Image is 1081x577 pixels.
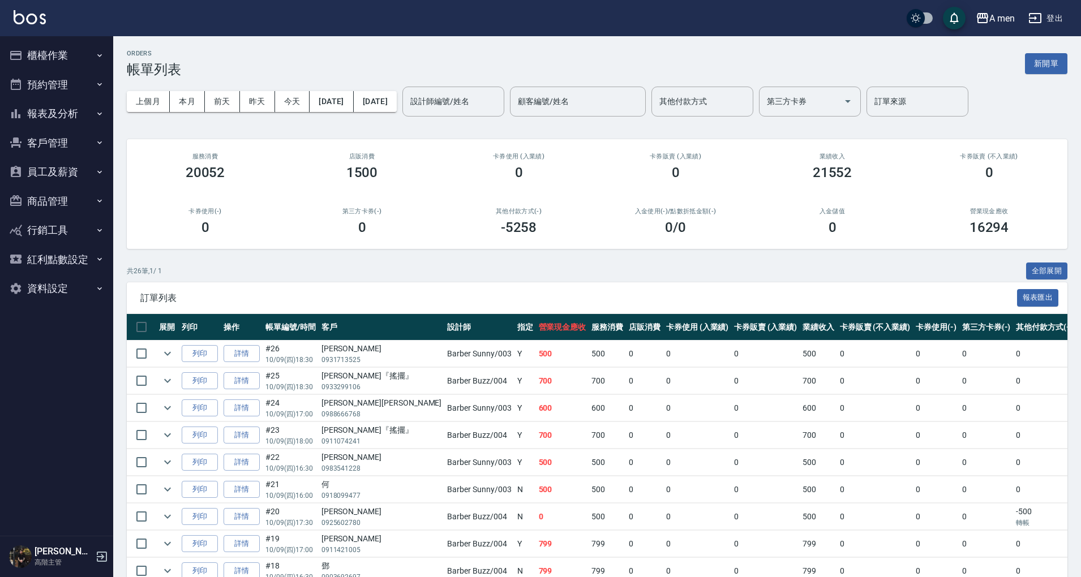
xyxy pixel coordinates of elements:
td: 0 [959,449,1014,476]
td: 500 [589,503,626,530]
h2: 入金使用(-) /點數折抵金額(-) [611,208,740,215]
td: 0 [663,368,732,394]
td: Barber Sunny /003 [444,341,514,367]
td: 0 [536,503,589,530]
button: 列印 [182,372,218,390]
td: Y [514,422,536,449]
button: 商品管理 [5,187,109,216]
td: 0 [731,449,800,476]
button: 列印 [182,399,218,417]
div: 何 [321,479,442,490]
td: 0 [731,341,800,367]
button: 前天 [205,91,240,112]
button: 上個月 [127,91,170,112]
td: 0 [837,531,913,557]
p: 10/09 (四) 16:30 [265,463,316,473]
span: 訂單列表 [140,292,1017,304]
button: 新開單 [1025,53,1067,74]
h3: 0 [358,219,366,235]
td: 0 [959,476,1014,503]
th: 展開 [156,314,179,341]
th: 服務消費 [589,314,626,341]
p: 轉帳 [1016,518,1073,528]
button: 報表匯出 [1017,289,1059,307]
button: [DATE] [310,91,353,112]
td: 799 [589,531,626,557]
td: 0 [663,503,732,530]
td: 0 [626,368,663,394]
td: 0 [663,531,732,557]
h3: 16294 [970,219,1009,235]
p: 0911074241 [321,436,442,446]
h3: -5258 [501,219,537,235]
td: 500 [800,503,837,530]
a: 詳情 [224,427,260,444]
td: 0 [663,422,732,449]
td: 0 [959,531,1014,557]
div: [PERSON_NAME] [321,451,442,463]
p: 共 26 筆, 1 / 1 [127,266,162,276]
button: expand row [159,481,176,498]
th: 卡券販賣 (不入業績) [837,314,913,341]
td: 700 [536,368,589,394]
p: 10/09 (四) 18:30 [265,382,316,392]
button: Open [839,92,857,110]
td: 0 [837,422,913,449]
th: 設計師 [444,314,514,341]
th: 客戶 [319,314,445,341]
img: Person [9,545,32,568]
h2: 卡券使用(-) [140,208,270,215]
div: [PERSON_NAME][PERSON_NAME] [321,397,442,409]
td: 500 [536,341,589,367]
th: 指定 [514,314,536,341]
td: 0 [1013,476,1075,503]
td: 0 [913,422,959,449]
a: 詳情 [224,345,260,363]
td: #21 [263,476,319,503]
th: 卡券使用 (入業績) [663,314,732,341]
td: #20 [263,503,319,530]
button: 列印 [182,535,218,553]
td: 0 [837,503,913,530]
a: 詳情 [224,508,260,526]
td: 0 [913,395,959,421]
button: 列印 [182,427,218,444]
td: 500 [589,449,626,476]
h2: 卡券使用 (入業績) [454,153,584,160]
button: save [943,7,966,29]
td: Barber Buzz /004 [444,531,514,557]
button: expand row [159,454,176,471]
th: 營業現金應收 [536,314,589,341]
p: 0925602780 [321,518,442,528]
td: 0 [913,476,959,503]
td: 0 [1013,368,1075,394]
td: Y [514,449,536,476]
p: 0988666768 [321,409,442,419]
td: Barber Sunny /003 [444,476,514,503]
h5: [PERSON_NAME] [35,546,92,557]
button: 列印 [182,508,218,526]
button: 今天 [275,91,310,112]
h2: 入金儲值 [767,208,897,215]
h3: 服務消費 [140,153,270,160]
button: 員工及薪資 [5,157,109,187]
h2: 業績收入 [767,153,897,160]
td: Y [514,531,536,557]
div: 鄧 [321,560,442,572]
h2: 卡券販賣 (入業績) [611,153,740,160]
td: #22 [263,449,319,476]
td: 0 [731,368,800,394]
td: 0 [1013,422,1075,449]
a: 新開單 [1025,58,1067,68]
p: 0911421005 [321,545,442,555]
p: 0931713525 [321,355,442,365]
button: 櫃檯作業 [5,41,109,70]
td: 700 [800,422,837,449]
td: 0 [663,476,732,503]
td: 0 [913,531,959,557]
td: 0 [959,503,1014,530]
td: 0 [663,341,732,367]
th: 操作 [221,314,263,341]
td: 0 [913,341,959,367]
td: 0 [626,449,663,476]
